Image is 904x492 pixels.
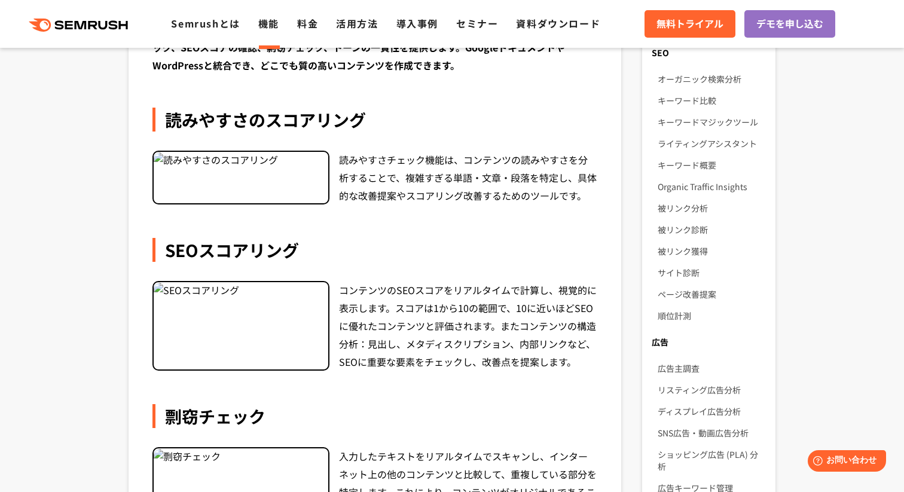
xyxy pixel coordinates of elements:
a: 被リンク診断 [658,219,766,240]
div: 広告 [642,331,775,353]
a: SNS広告・動画広告分析 [658,422,766,444]
a: 被リンク分析 [658,197,766,219]
span: デモを申し込む [756,16,823,32]
a: 活用方法 [336,16,378,30]
a: Semrushとは [171,16,240,30]
a: 被リンク獲得 [658,240,766,262]
a: リスティング広告分析 [658,379,766,401]
a: 広告主調査 [658,357,766,379]
iframe: Help widget launcher [798,445,891,479]
a: キーワード比較 [658,90,766,111]
a: 料金 [297,16,318,30]
a: 無料トライアル [645,10,735,38]
img: SEOスコアリング [154,283,239,298]
a: 機能 [258,16,279,30]
img: 剽窃チェック [154,449,221,465]
div: 読みやすさチェック機能は、コンテンツの読みやすさを分析することで、複雑すぎる単語・文章・段落を特定し、具体的な改善提案やスコアリング改善するためのツールです。 [339,151,597,204]
a: ショッピング広告 (PLA) 分析 [658,444,766,477]
a: 導入事例 [396,16,438,30]
img: 読みやすさのスコアリング [154,152,278,168]
div: コンテンツのSEOスコアをリアルタイムで計算し、視覚的に表示します。スコアは1から10の範囲で、10に近いほどSEOに優れたコンテンツと評価されます。またコンテンツの構造分析：見出し、メタディス... [339,281,597,371]
a: キーワード概要 [658,154,766,176]
div: SEO [642,42,775,63]
a: サイト診断 [658,262,766,283]
a: ライティングアシスタント [658,133,766,154]
span: 無料トライアル [656,16,723,32]
a: 順位計測 [658,305,766,326]
div: SEOスコアリング [152,238,597,262]
a: デモを申し込む [744,10,835,38]
a: ディスプレイ広告分析 [658,401,766,422]
a: キーワードマジックツール [658,111,766,133]
a: Organic Traffic Insights [658,176,766,197]
a: ページ改善提案 [658,283,766,305]
div: 読みやすさのスコアリング [152,108,597,132]
a: セミナー [456,16,498,30]
div: 剽窃チェック [152,404,597,428]
a: 資料ダウンロード [516,16,600,30]
a: オーガニック検索分析 [658,68,766,90]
